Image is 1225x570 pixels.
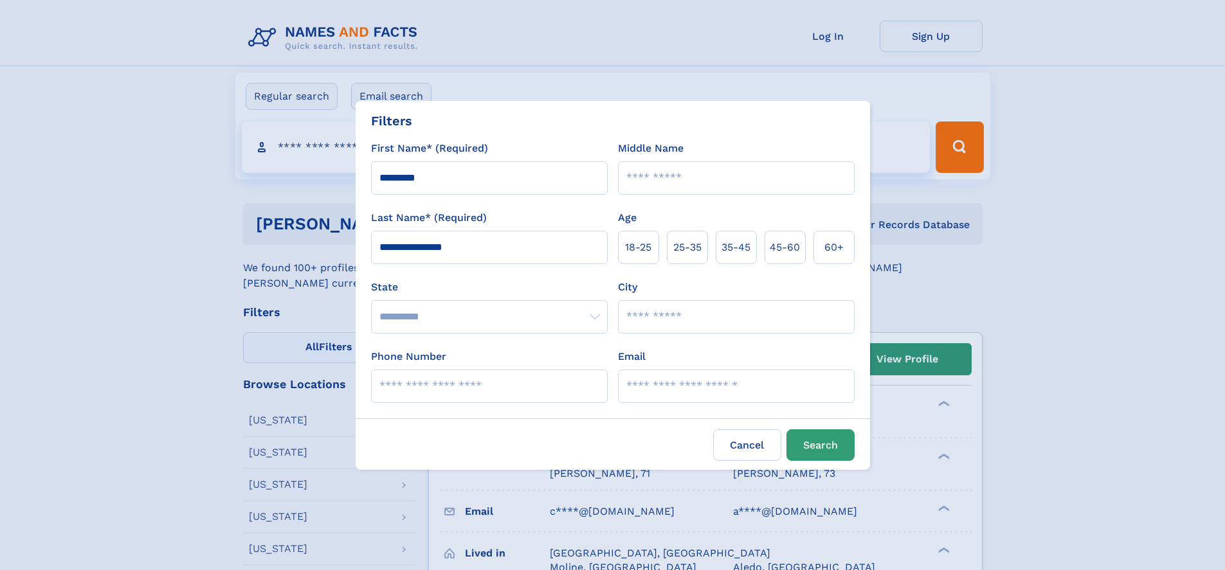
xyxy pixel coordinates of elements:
label: Middle Name [618,141,684,156]
label: Age [618,210,637,226]
div: Filters [371,111,412,130]
label: Email [618,349,646,364]
label: Phone Number [371,349,446,364]
span: 18‑25 [625,240,651,255]
span: 60+ [824,240,844,255]
label: City [618,280,637,295]
span: 35‑45 [721,240,750,255]
label: State [371,280,608,295]
label: Last Name* (Required) [371,210,487,226]
button: Search [786,429,855,461]
label: First Name* (Required) [371,141,488,156]
label: Cancel [713,429,781,461]
span: 45‑60 [770,240,800,255]
span: 25‑35 [673,240,702,255]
